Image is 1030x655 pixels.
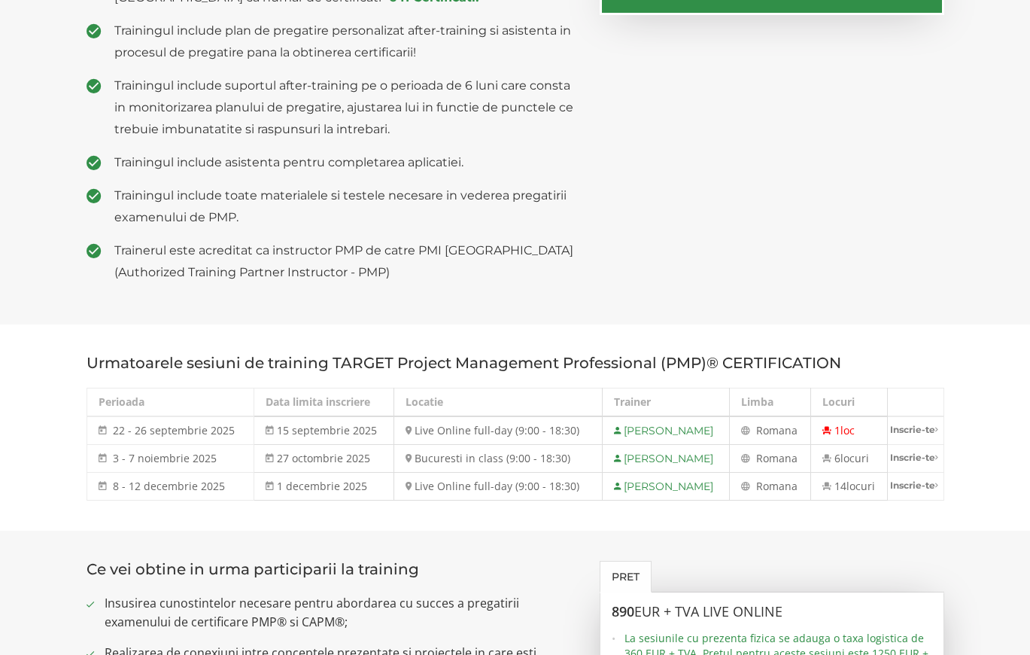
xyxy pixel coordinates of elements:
[114,184,578,228] span: Trainingul include toate materialele si testele necesare in vederea pregatirii examenului de PMP.
[254,388,394,417] th: Data limita inscriere
[603,445,730,473] td: [PERSON_NAME]
[113,479,225,493] span: 8 - 12 decembrie 2025
[810,416,887,445] td: 1
[394,388,603,417] th: Locatie
[87,355,944,371] h3: Urmatoarele sesiuni de training TARGET Project Management Professional (PMP)® CERTIFICATION
[840,423,855,437] span: loc
[394,473,603,501] td: Live Online full-day (9:00 - 18:30)
[810,445,887,473] td: 6
[114,151,578,173] span: Trainingul include asistenta pentru completarea aplicatiei.
[769,423,798,437] span: mana
[603,388,730,417] th: Trainer
[756,451,769,465] span: Ro
[254,445,394,473] td: 27 octombrie 2025
[394,416,603,445] td: Live Online full-day (9:00 - 18:30)
[810,388,887,417] th: Locuri
[888,445,943,470] a: Inscrie-te
[769,479,798,493] span: mana
[113,451,217,465] span: 3 - 7 noiembrie 2025
[603,416,730,445] td: [PERSON_NAME]
[114,75,578,140] span: Trainingul include suportul after-training pe o perioada de 6 luni care consta in monitorizarea p...
[114,20,578,63] span: Trainingul include plan de pregatire personalizat after-training si asistenta in procesul de preg...
[810,473,887,501] td: 14
[769,451,798,465] span: mana
[730,388,810,417] th: Limba
[840,451,869,465] span: locuri
[114,239,578,283] span: Trainerul este acreditat ca instructor PMP de catre PMI [GEOGRAPHIC_DATA] (Authorized Training Pa...
[600,561,652,593] a: Pret
[394,445,603,473] td: Bucuresti in class (9:00 - 18:30)
[105,594,578,632] span: Insusirea cunostintelor necesare pentru abordarea cu succes a pregatirii examenului de certificar...
[87,388,254,417] th: Perioada
[756,423,769,437] span: Ro
[756,479,769,493] span: Ro
[612,605,932,620] h3: 890
[846,479,875,493] span: locuri
[603,473,730,501] td: [PERSON_NAME]
[634,602,782,620] span: EUR + TVA LIVE ONLINE
[254,416,394,445] td: 15 septembrie 2025
[254,473,394,501] td: 1 decembrie 2025
[87,561,578,577] h3: Ce vei obtine in urma participarii la training
[888,417,943,442] a: Inscrie-te
[888,473,943,498] a: Inscrie-te
[113,423,235,437] span: 22 - 26 septembrie 2025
